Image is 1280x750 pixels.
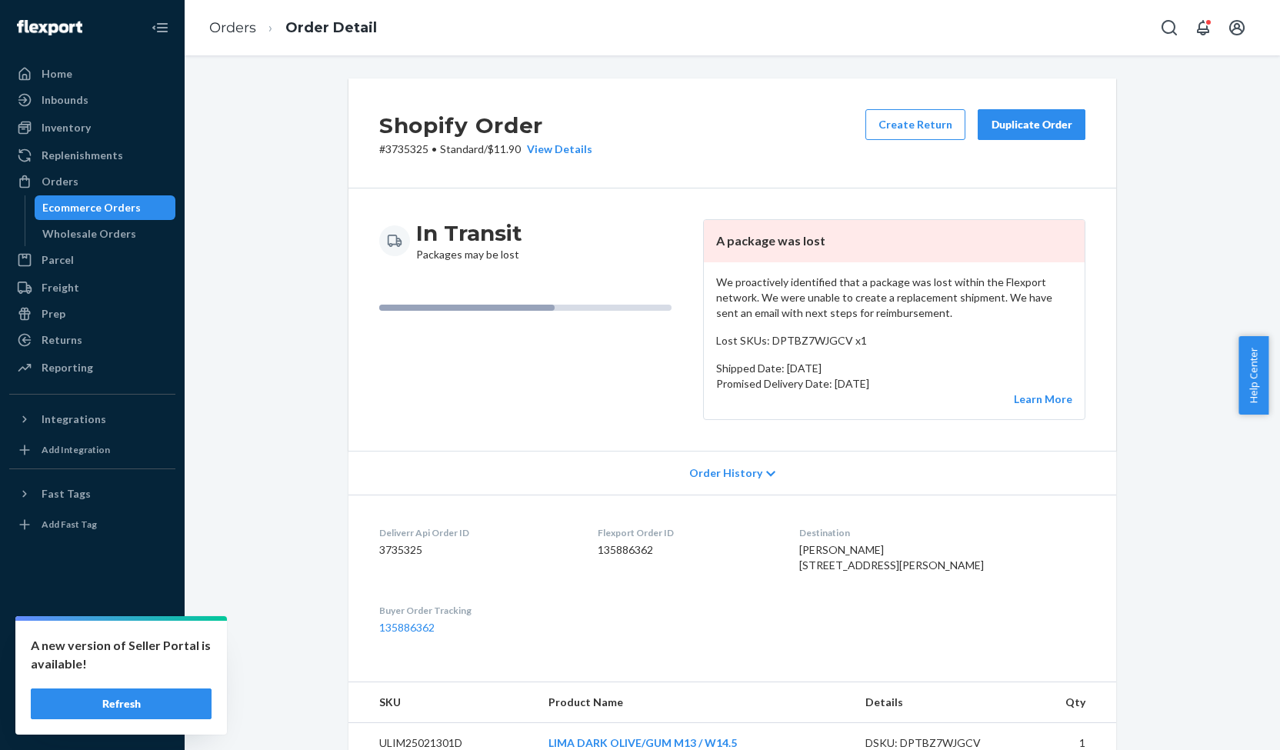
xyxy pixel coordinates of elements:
[42,148,123,163] div: Replenishments
[9,169,175,194] a: Orders
[689,465,762,481] span: Order History
[432,142,437,155] span: •
[209,19,256,36] a: Orders
[31,636,212,673] p: A new version of Seller Portal is available!
[42,252,74,268] div: Parcel
[379,109,592,142] h2: Shopify Order
[598,526,775,539] dt: Flexport Order ID
[42,412,106,427] div: Integrations
[853,682,1022,723] th: Details
[379,142,592,157] p: # 3735325 / $11.90
[1222,12,1252,43] button: Open account menu
[9,115,175,140] a: Inventory
[17,20,82,35] img: Flexport logo
[42,120,91,135] div: Inventory
[548,736,737,749] a: LIMA DARK OLIVE/GUM M13 / W14.5
[978,109,1085,140] button: Duplicate Order
[716,376,1072,392] p: Promised Delivery Date: [DATE]
[440,142,484,155] span: Standard
[416,219,522,262] div: Packages may be lost
[379,526,573,539] dt: Deliverr Api Order ID
[197,5,389,51] ol: breadcrumbs
[379,542,573,558] dd: 3735325
[42,306,65,322] div: Prep
[865,109,965,140] button: Create Return
[1014,392,1072,405] a: Learn More
[348,682,536,723] th: SKU
[42,332,82,348] div: Returns
[1022,682,1116,723] th: Qty
[42,518,97,531] div: Add Fast Tag
[42,360,93,375] div: Reporting
[42,280,79,295] div: Freight
[35,195,176,220] a: Ecommerce Orders
[31,688,212,719] button: Refresh
[42,226,136,242] div: Wholesale Orders
[9,681,175,705] a: Help Center
[379,621,435,634] a: 135886362
[42,174,78,189] div: Orders
[9,628,175,653] a: Settings
[9,62,175,86] a: Home
[9,707,175,732] button: Give Feedback
[9,482,175,506] button: Fast Tags
[716,333,1072,348] p: Lost SKUs: DPTBZ7WJGCV x1
[379,604,573,617] dt: Buyer Order Tracking
[9,302,175,326] a: Prep
[9,328,175,352] a: Returns
[9,655,175,679] a: Talk to Support
[991,117,1072,132] div: Duplicate Order
[799,543,984,572] span: [PERSON_NAME] [STREET_ADDRESS][PERSON_NAME]
[1238,336,1268,415] button: Help Center
[9,275,175,300] a: Freight
[416,219,522,247] h3: In Transit
[799,526,1085,539] dt: Destination
[42,486,91,502] div: Fast Tags
[285,19,377,36] a: Order Detail
[704,220,1085,262] header: A package was lost
[35,222,176,246] a: Wholesale Orders
[9,355,175,380] a: Reporting
[598,542,775,558] dd: 135886362
[9,407,175,432] button: Integrations
[716,361,1072,376] p: Shipped Date: [DATE]
[9,88,175,112] a: Inbounds
[9,143,175,168] a: Replenishments
[42,66,72,82] div: Home
[145,12,175,43] button: Close Navigation
[9,512,175,537] a: Add Fast Tag
[521,142,592,157] button: View Details
[42,200,141,215] div: Ecommerce Orders
[42,92,88,108] div: Inbounds
[536,682,853,723] th: Product Name
[1154,12,1185,43] button: Open Search Box
[9,438,175,462] a: Add Integration
[42,443,110,456] div: Add Integration
[1188,12,1218,43] button: Open notifications
[9,248,175,272] a: Parcel
[716,275,1072,321] p: We proactively identified that a package was lost within the Flexport network. We were unable to ...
